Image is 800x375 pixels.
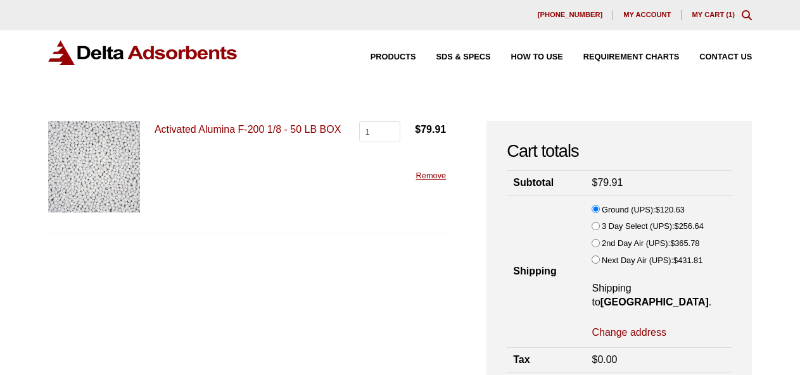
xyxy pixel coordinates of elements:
[623,11,671,18] span: My account
[692,11,735,18] a: My Cart (1)
[507,171,585,195] th: Subtotal
[371,53,416,61] span: Products
[742,10,752,20] div: Toggle Modal Content
[583,53,679,61] span: Requirement Charts
[436,53,491,61] span: SDS & SPECS
[416,171,447,180] a: Remove this item
[507,141,732,162] h2: Cart totals
[728,11,732,18] span: 1
[350,53,416,61] a: Products
[673,255,678,265] span: $
[415,124,446,135] bdi: 79.91
[613,10,682,20] a: My account
[670,238,675,248] span: $
[48,121,140,212] img: Activated Alumina F-200 1/8 - 50 LB BOX
[592,177,597,188] span: $
[507,195,585,348] th: Shipping
[359,121,400,142] input: Product quantity
[48,40,238,65] img: Delta Adsorbents
[415,124,421,135] span: $
[602,254,702,267] label: Next Day Air (UPS):
[699,53,752,61] span: Contact Us
[592,354,617,365] bdi: 0.00
[675,221,704,231] bdi: 256.64
[511,53,563,61] span: How to Use
[600,297,709,307] strong: [GEOGRAPHIC_DATA]
[670,238,699,248] bdi: 365.78
[656,205,685,214] bdi: 120.63
[538,11,603,18] span: [PHONE_NUMBER]
[528,10,614,20] a: [PHONE_NUMBER]
[416,53,491,61] a: SDS & SPECS
[602,219,704,233] label: 3 Day Select (UPS):
[679,53,752,61] a: Contact Us
[592,326,666,340] a: Change address
[592,177,623,188] bdi: 79.91
[673,255,702,265] bdi: 431.81
[155,124,341,135] a: Activated Alumina F-200 1/8 - 50 LB BOX
[675,221,679,231] span: $
[602,237,699,250] label: 2nd Day Air (UPS):
[507,348,585,372] th: Tax
[592,354,597,365] span: $
[491,53,563,61] a: How to Use
[563,53,679,61] a: Requirement Charts
[592,281,725,310] p: Shipping to .
[602,203,685,217] label: Ground (UPS):
[656,205,660,214] span: $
